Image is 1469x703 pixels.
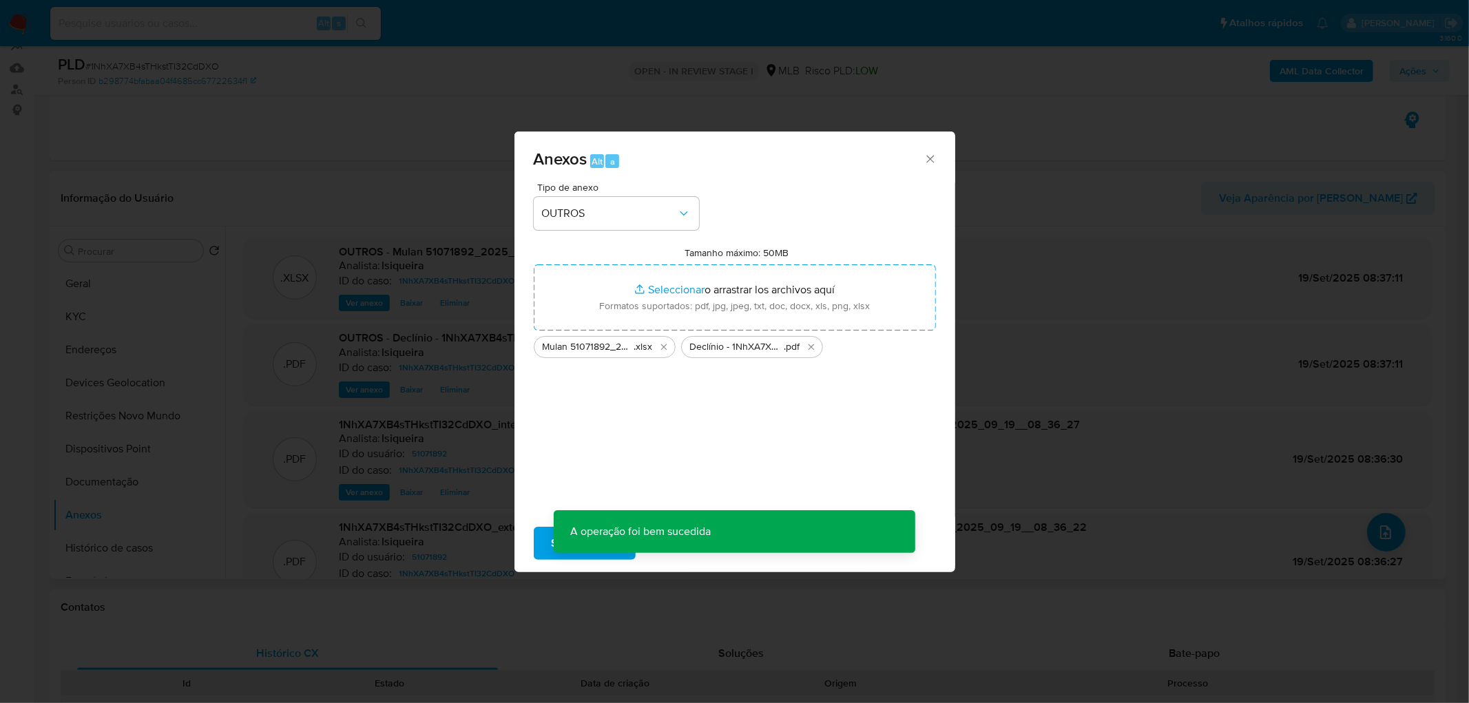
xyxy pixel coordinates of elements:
[592,155,603,168] span: Alt
[784,340,800,354] span: .pdf
[534,197,699,230] button: OUTROS
[924,152,936,165] button: Cerrar
[534,330,936,358] ul: Archivos seleccionados
[690,340,784,354] span: Declínio - 1NhXA7XB4sTHkstTI32CdDXO - CPF 25961445810 - [PERSON_NAME] DE [PERSON_NAME]
[659,528,704,558] span: Cancelar
[542,207,677,220] span: OUTROS
[685,246,789,259] label: Tamanho máximo: 50MB
[656,339,672,355] button: Eliminar Mulan 51071892_2025_09_18_16_22_41.xlsx
[534,147,587,171] span: Anexos
[634,340,653,354] span: .xlsx
[552,528,618,558] span: Subir arquivo
[554,510,727,553] p: A operação foi bem sucedida
[534,527,636,560] button: Subir arquivo
[803,339,820,355] button: Eliminar Declínio - 1NhXA7XB4sTHkstTI32CdDXO - CPF 25961445810 - JORGEA DE FATIMA GOMES DO NASCIM...
[537,182,702,192] span: Tipo de anexo
[543,340,634,354] span: Mulan 51071892_2025_09_18_16_22_41
[610,155,615,168] span: a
